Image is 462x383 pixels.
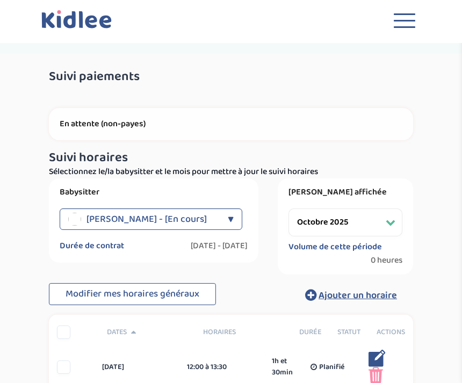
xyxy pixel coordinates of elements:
span: 0 heures [371,255,402,266]
div: ▼ [228,208,234,230]
label: [DATE] - [DATE] [191,241,248,251]
span: Modifier mes horaires généraux [66,286,199,301]
button: Ajouter un horaire [289,283,413,307]
span: 1h et 30min [272,356,297,378]
div: Durée [291,327,329,338]
button: Modifier mes horaires généraux [49,283,216,306]
span: Horaires [203,327,283,338]
span: [PERSON_NAME] - [En cours] [86,208,207,230]
h3: Suivi horaires [49,151,413,165]
label: Volume de cette période [288,242,382,252]
span: Ajouter un horaire [319,288,397,303]
span: Planifié [319,362,344,373]
label: Durée de contrat [60,241,124,251]
div: Statut [329,327,369,338]
span: Suivi paiements [49,70,140,84]
div: [DATE] [94,362,179,373]
div: Dates [99,327,195,338]
p: Sélectionnez le/la babysitter et le mois pour mettre à jour le suivi horaires [49,165,413,178]
p: En attente (non-payes) [60,119,402,129]
img: modifier_bleu.png [369,350,386,367]
div: 12:00 à 13:30 [187,362,256,373]
label: Babysitter [60,187,248,198]
div: Actions [369,327,413,338]
label: [PERSON_NAME] affichée [288,187,402,198]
